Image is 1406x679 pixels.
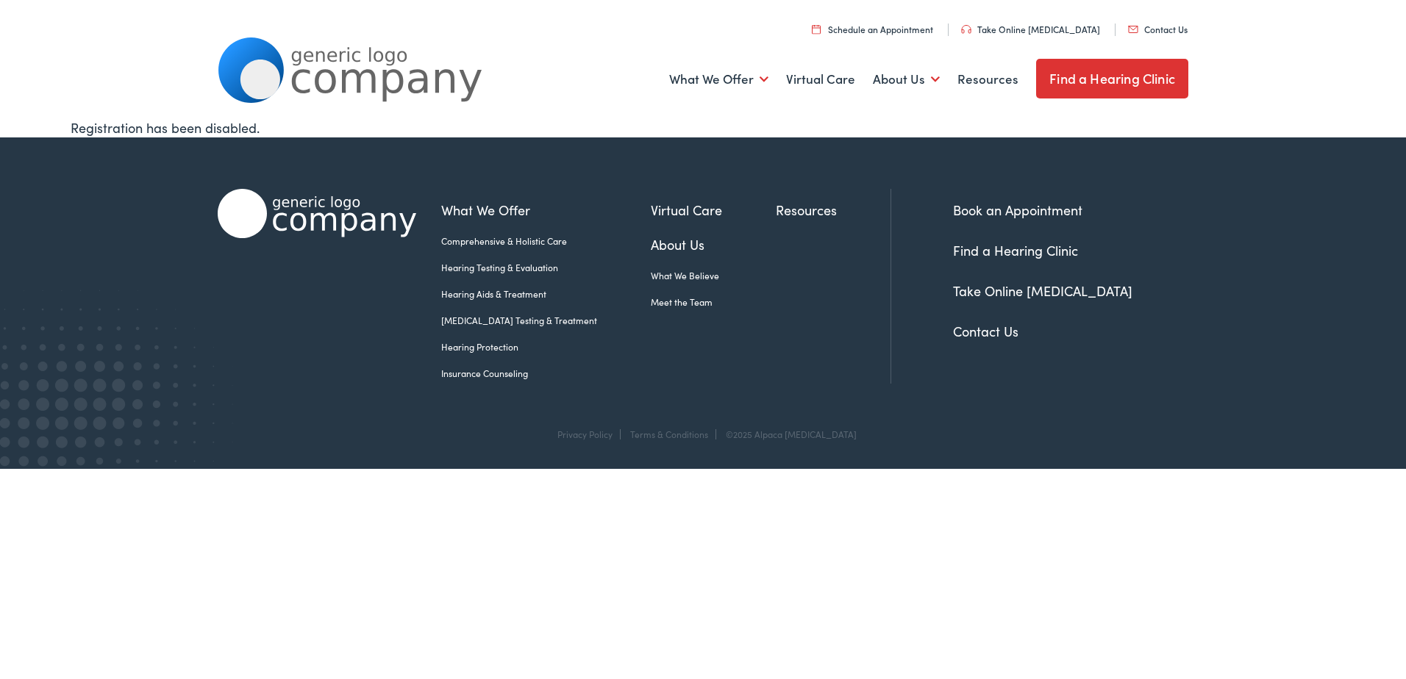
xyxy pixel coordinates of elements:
a: Meet the Team [651,295,776,309]
a: Take Online [MEDICAL_DATA] [961,23,1100,35]
img: utility icon [1128,26,1138,33]
a: About Us [651,234,776,254]
a: What We Offer [669,52,768,107]
a: Resources [957,52,1018,107]
a: Find a Hearing Clinic [1036,59,1188,98]
img: Alpaca Audiology [218,189,416,238]
a: Privacy Policy [557,428,613,440]
a: Book an Appointment [953,201,1082,219]
img: utility icon [812,24,821,34]
a: Resources [776,200,891,220]
a: Schedule an Appointment [812,23,933,35]
a: Hearing Testing & Evaluation [441,261,651,274]
div: Registration has been disabled. [71,118,1336,137]
a: Contact Us [1128,23,1188,35]
a: Hearing Protection [441,340,651,353]
a: [MEDICAL_DATA] Testing & Treatment [441,314,651,327]
a: Terms & Conditions [630,428,708,440]
a: Find a Hearing Clinic [953,241,1078,259]
a: About Us [873,52,940,107]
a: Virtual Care [651,200,776,220]
a: Comprehensive & Holistic Care [441,234,651,248]
a: What We Offer [441,200,651,220]
a: Contact Us [953,322,1018,340]
a: Insurance Counseling [441,367,651,380]
a: Hearing Aids & Treatment [441,287,651,301]
img: utility icon [961,25,971,34]
div: ©2025 Alpaca [MEDICAL_DATA] [718,429,857,439]
a: Virtual Care [786,52,855,107]
a: Take Online [MEDICAL_DATA] [953,281,1132,300]
a: What We Believe [651,269,776,282]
